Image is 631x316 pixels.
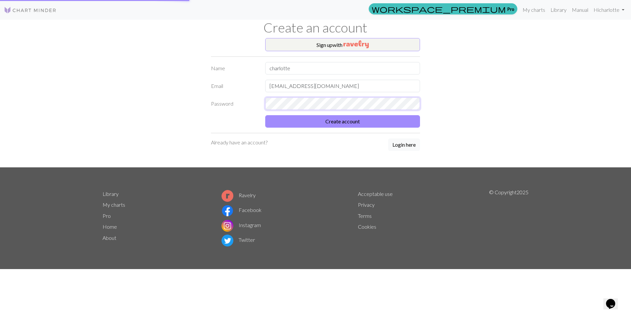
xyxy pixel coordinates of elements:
span: workspace_premium [372,4,506,13]
a: Pro [103,213,111,219]
a: About [103,235,116,241]
img: Facebook logo [222,205,233,217]
label: Name [207,62,261,74]
a: Library [548,3,569,16]
p: Already have an account? [211,138,268,146]
a: Twitter [222,237,255,243]
button: Login here [388,138,420,151]
a: Acceptable use [358,191,393,197]
a: My charts [520,3,548,16]
label: Password [207,97,261,110]
a: Login here [388,138,420,152]
a: Pro [369,3,517,14]
img: Instagram logo [222,220,233,232]
img: Logo [4,6,57,14]
iframe: chat widget [603,290,624,309]
a: My charts [103,201,125,208]
a: Terms [358,213,372,219]
img: Twitter logo [222,235,233,246]
img: Ravelry logo [222,190,233,202]
a: Hicharlotte [591,3,627,16]
a: Instagram [222,222,261,228]
button: Create account [265,115,420,128]
a: Cookies [358,223,376,230]
label: Email [207,80,261,92]
button: Sign upwith [265,38,420,51]
a: Ravelry [222,192,256,198]
img: Ravelry [343,40,369,48]
a: Facebook [222,207,262,213]
a: Privacy [358,201,375,208]
a: Manual [569,3,591,16]
a: Home [103,223,117,230]
h1: Create an account [99,20,532,35]
a: Library [103,191,119,197]
p: © Copyright 2025 [489,188,528,248]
